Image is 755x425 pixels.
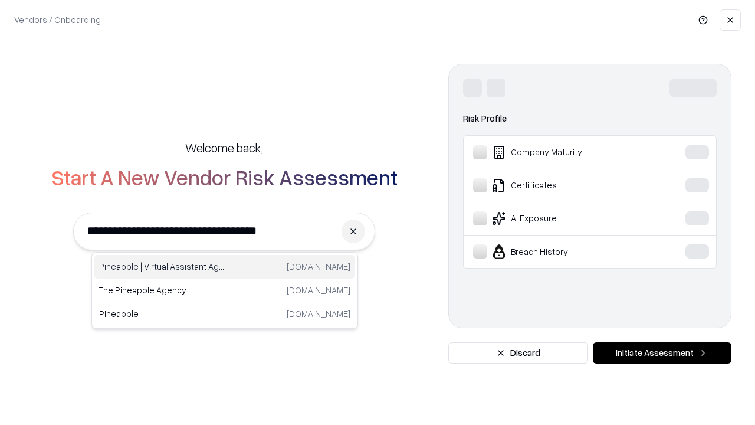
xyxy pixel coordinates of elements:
div: Risk Profile [463,112,717,126]
div: Certificates [473,178,649,192]
div: Breach History [473,244,649,259]
h2: Start A New Vendor Risk Assessment [51,165,398,189]
p: [DOMAIN_NAME] [287,308,350,320]
h5: Welcome back, [185,139,263,156]
p: Pineapple [99,308,225,320]
div: Company Maturity [473,145,649,159]
div: Suggestions [91,252,358,329]
button: Initiate Assessment [593,342,731,364]
p: The Pineapple Agency [99,284,225,296]
button: Discard [448,342,588,364]
p: [DOMAIN_NAME] [287,284,350,296]
div: AI Exposure [473,211,649,225]
p: [DOMAIN_NAME] [287,260,350,273]
p: Pineapple | Virtual Assistant Agency [99,260,225,273]
p: Vendors / Onboarding [14,14,101,26]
